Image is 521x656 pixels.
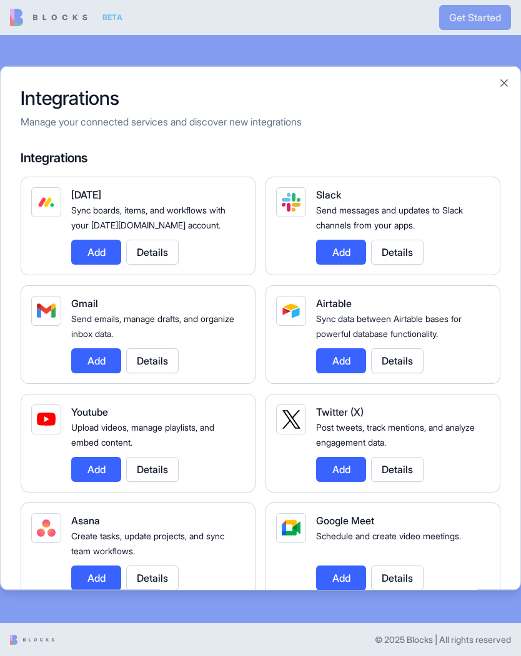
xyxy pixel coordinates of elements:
button: Details [371,565,424,590]
p: Manage your connected services and discover new integrations [21,114,500,129]
span: Twitter (X) [316,405,364,418]
span: Post tweets, track mentions, and analyze engagement data. [316,421,475,447]
span: Youtube [71,405,108,418]
button: Add [316,239,366,264]
span: Asana [71,514,100,526]
button: Add [316,348,366,373]
span: Slack [316,188,341,200]
button: Details [126,565,179,590]
span: Google Meet [316,514,374,526]
span: Airtable [316,296,352,309]
button: Add [71,565,121,590]
button: Details [126,348,179,373]
button: Details [126,456,179,481]
span: Schedule and create video meetings. [316,530,461,541]
button: Add [71,456,121,481]
span: Upload videos, manage playlists, and embed content. [71,421,214,447]
button: Details [371,239,424,264]
span: Create tasks, update projects, and sync team workflows. [71,530,224,556]
span: Gmail [71,296,98,309]
button: Add [71,239,121,264]
button: Details [371,456,424,481]
h4: Integrations [21,149,500,166]
button: Add [316,565,366,590]
span: Sync boards, items, and workflows with your [DATE][DOMAIN_NAME] account. [71,204,226,230]
span: Send messages and updates to Slack channels from your apps. [316,204,463,230]
button: Add [316,456,366,481]
button: Details [126,239,179,264]
button: Details [371,348,424,373]
span: Send emails, manage drafts, and organize inbox data. [71,313,234,338]
span: [DATE] [71,188,101,200]
h2: Integrations [21,86,500,109]
span: Sync data between Airtable bases for powerful database functionality. [316,313,462,338]
button: Add [71,348,121,373]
